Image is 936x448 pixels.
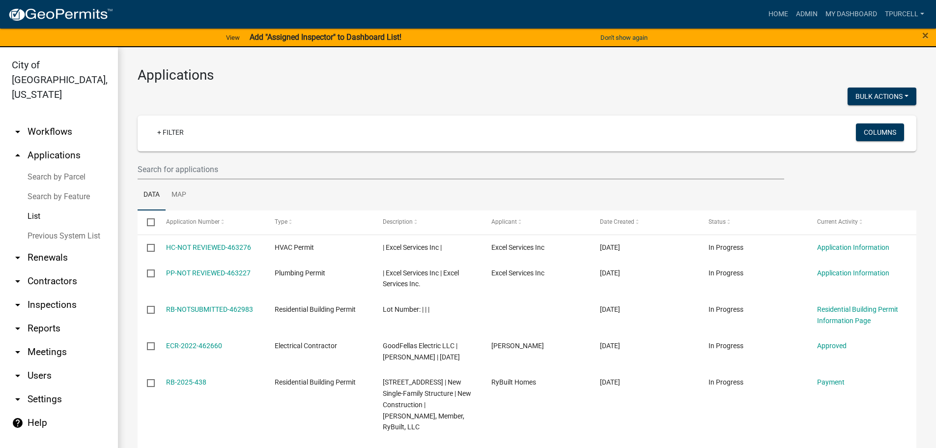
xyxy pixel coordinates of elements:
[12,370,24,382] i: arrow_drop_down
[275,243,314,251] span: HVAC Permit
[600,218,634,225] span: Date Created
[166,342,222,350] a: ECR-2022-462660
[699,210,808,234] datatable-header-cell: Status
[149,123,192,141] a: + Filter
[12,323,24,334] i: arrow_drop_down
[250,32,401,42] strong: Add "Assigned Inspector" to Dashboard List!
[709,243,743,251] span: In Progress
[12,126,24,138] i: arrow_drop_down
[166,269,251,277] a: PP-NOT REVIEWED-463227
[817,243,889,251] a: Application Information
[166,179,192,211] a: Map
[491,243,544,251] span: Excel Services Inc
[817,305,898,325] a: Residential Building Permit Information Page
[848,88,916,105] button: Bulk Actions
[600,243,620,251] span: 08/13/2025
[166,243,251,251] a: HC-NOT REVIEWED-463276
[265,210,373,234] datatable-header-cell: Type
[817,218,858,225] span: Current Activity
[138,210,156,234] datatable-header-cell: Select
[491,218,517,225] span: Applicant
[491,269,544,277] span: Excel Services Inc
[709,305,743,313] span: In Progress
[12,346,24,358] i: arrow_drop_down
[275,342,337,350] span: Electrical Contractor
[596,30,652,46] button: Don't show again
[166,305,253,313] a: RB-NOTSUBMITTED-462983
[709,378,743,386] span: In Progress
[792,5,822,24] a: Admin
[922,29,929,42] span: ×
[12,299,24,311] i: arrow_drop_down
[808,210,916,234] datatable-header-cell: Current Activity
[156,210,265,234] datatable-header-cell: Application Number
[166,218,220,225] span: Application Number
[138,159,784,179] input: Search for applications
[881,5,928,24] a: Tpurcell
[383,342,460,361] span: GoodFellas Electric LLC | Salvatore Silvano | 06/30/2026
[383,269,459,288] span: | Excel Services Inc | Excel Services Inc.
[591,210,699,234] datatable-header-cell: Date Created
[275,269,325,277] span: Plumbing Permit
[817,342,847,350] a: Approved
[491,342,544,350] span: Salvatore Silvano
[166,378,206,386] a: RB-2025-438
[12,149,24,161] i: arrow_drop_up
[491,378,536,386] span: RyBuilt Homes
[482,210,591,234] datatable-header-cell: Applicant
[222,30,244,46] a: View
[373,210,482,234] datatable-header-cell: Description
[600,378,620,386] span: 08/12/2025
[275,378,356,386] span: Residential Building Permit
[709,218,726,225] span: Status
[856,123,904,141] button: Columns
[275,218,287,225] span: Type
[12,393,24,405] i: arrow_drop_down
[138,179,166,211] a: Data
[383,305,429,313] span: Lot Number: | | |
[275,305,356,313] span: Residential Building Permit
[600,269,620,277] span: 08/13/2025
[817,378,845,386] a: Payment
[12,252,24,264] i: arrow_drop_down
[383,218,413,225] span: Description
[709,269,743,277] span: In Progress
[709,342,743,350] span: In Progress
[12,417,24,429] i: help
[600,342,620,350] span: 08/12/2025
[383,243,442,251] span: | Excel Services Inc |
[138,67,916,84] h3: Applications
[817,269,889,277] a: Application Information
[822,5,881,24] a: My Dashboard
[600,305,620,313] span: 08/12/2025
[765,5,792,24] a: Home
[12,275,24,287] i: arrow_drop_down
[383,378,471,431] span: 7623 MELROSE LANE Lot Number: 559 | New Single-Family Structure | New Construction | Ryan Hodskin...
[922,30,929,41] button: Close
